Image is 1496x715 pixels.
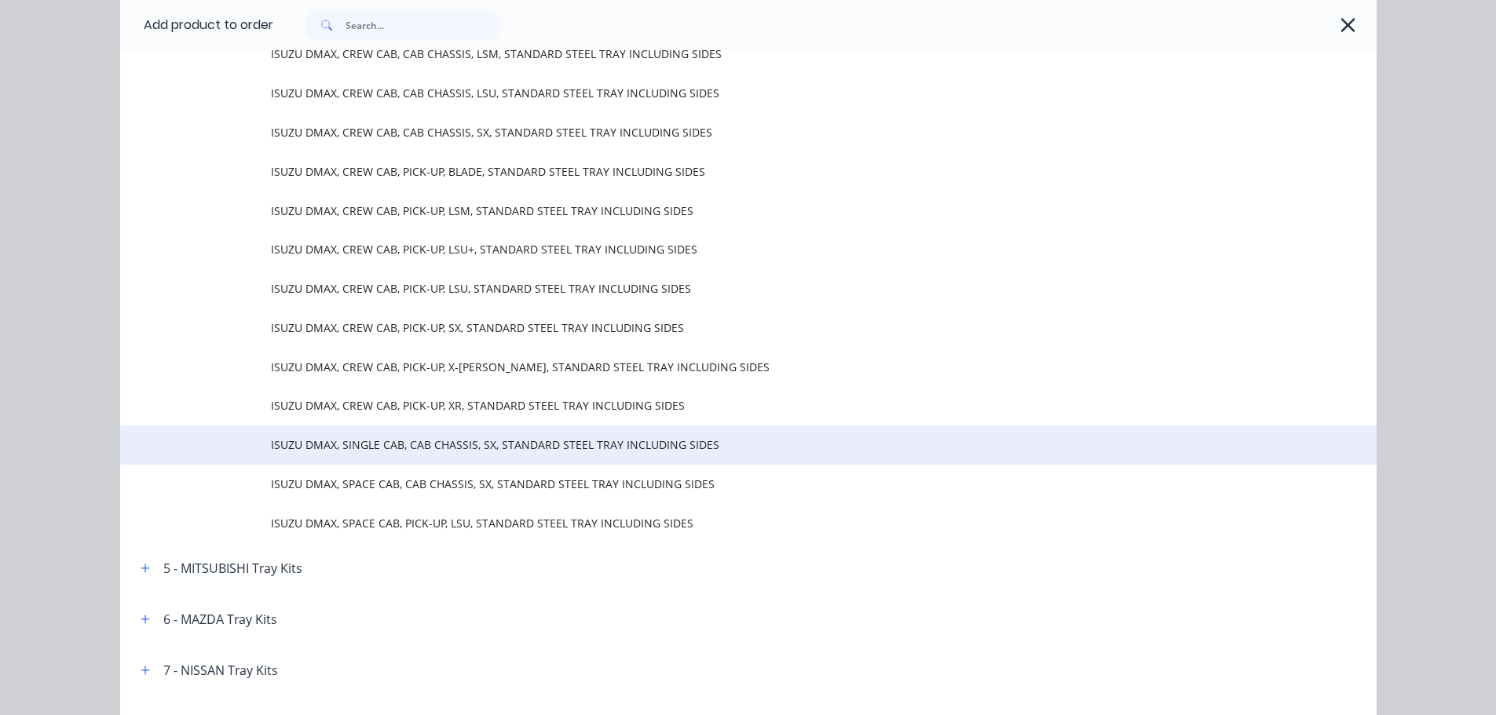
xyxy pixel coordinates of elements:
[271,397,1155,414] span: ISUZU DMAX, CREW CAB, PICK-UP, XR, STANDARD STEEL TRAY INCLUDING SIDES
[271,280,1155,297] span: ISUZU DMAX, CREW CAB, PICK-UP, LSU, STANDARD STEEL TRAY INCLUDING SIDES
[163,610,277,629] div: 6 - MAZDA Tray Kits
[163,661,278,680] div: 7 - NISSAN Tray Kits
[271,124,1155,140] span: ISUZU DMAX, CREW CAB, CAB CHASSIS, SX, STANDARD STEEL TRAY INCLUDING SIDES
[271,46,1155,62] span: ISUZU DMAX, CREW CAB, CAB CHASSIS, LSM, STANDARD STEEL TRAY INCLUDING SIDES
[271,241,1155,257] span: ISUZU DMAX, CREW CAB, PICK-UP, LSU+, STANDARD STEEL TRAY INCLUDING SIDES
[271,319,1155,336] span: ISUZU DMAX, CREW CAB, PICK-UP, SX, STANDARD STEEL TRAY INCLUDING SIDES
[271,476,1155,492] span: ISUZU DMAX, SPACE CAB, CAB CHASSIS, SX, STANDARD STEEL TRAY INCLUDING SIDES
[271,515,1155,531] span: ISUZU DMAX, SPACE CAB, PICK-UP, LSU, STANDARD STEEL TRAY INCLUDING SIDES
[271,202,1155,219] span: ISUZU DMAX, CREW CAB, PICK-UP, LSM, STANDARD STEEL TRAY INCLUDING SIDES
[271,359,1155,375] span: ISUZU DMAX, CREW CAB, PICK-UP, X-[PERSON_NAME], STANDARD STEEL TRAY INCLUDING SIDES
[271,85,1155,101] span: ISUZU DMAX, CREW CAB, CAB CHASSIS, LSU, STANDARD STEEL TRAY INCLUDING SIDES
[346,9,501,41] input: Search...
[271,436,1155,453] span: ISUZU DMAX, SINGLE CAB, CAB CHASSIS, SX, STANDARD STEEL TRAY INCLUDING SIDES
[271,163,1155,180] span: ISUZU DMAX, CREW CAB, PICK-UP, BLADE, STANDARD STEEL TRAY INCLUDING SIDES
[163,559,302,578] div: 5 - MITSUBISHI Tray Kits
